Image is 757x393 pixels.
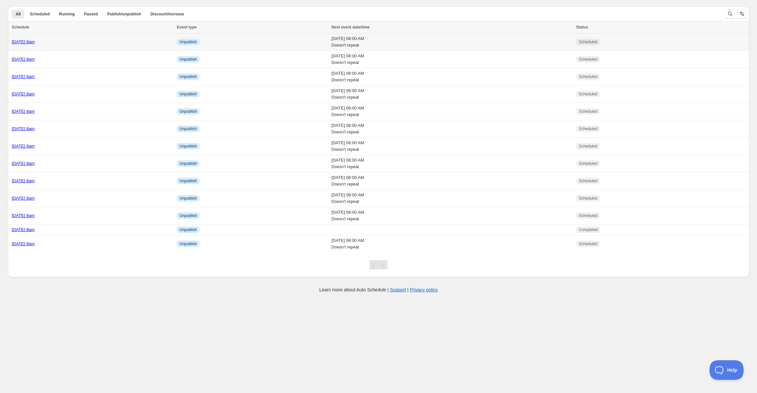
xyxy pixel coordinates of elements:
span: Unpublish [179,196,197,201]
a: Support [390,287,406,292]
span: Unpublish [179,178,197,184]
a: [DATE] 8am [12,57,35,62]
span: Scheduled [579,213,597,218]
a: [DATE] 8am [12,39,35,44]
td: [DATE] 08:00 AM Doesn't repeat [330,103,574,120]
span: Unpublish [179,227,197,232]
a: [DATE] 8am [12,178,35,183]
td: [DATE] 08:00 AM Doesn't repeat [330,235,574,253]
span: Unpublish [179,39,197,45]
span: Scheduled [579,241,597,246]
a: [DATE] 8am [12,227,35,232]
a: [DATE] 8am [12,126,35,131]
span: Scheduled [579,178,597,184]
span: Scheduled [579,91,597,97]
span: Scheduled [579,196,597,201]
span: Publish/unpublish [107,11,141,17]
span: Scheduled [579,161,597,166]
span: Next event date/time [332,25,370,29]
td: [DATE] 08:00 AM Doesn't repeat [330,33,574,51]
span: Unpublish [179,213,197,218]
span: Unpublish [179,144,197,149]
span: Schedule [12,25,29,29]
td: [DATE] 08:00 AM Doesn't repeat [330,207,574,225]
a: [DATE] 8am [12,74,35,79]
span: Paused [84,11,98,17]
iframe: Toggle Customer Support [710,360,744,380]
a: [DATE] 8am [12,161,35,166]
span: Running [59,11,75,17]
span: Event type [177,25,197,29]
nav: Pagination [369,260,388,269]
span: Discount/increase [150,11,184,17]
span: All [16,11,21,17]
span: Completed [579,227,598,232]
span: Scheduled [579,144,597,149]
span: Unpublish [179,161,197,166]
span: Scheduled [579,109,597,114]
span: Status [576,25,588,29]
span: Scheduled [30,11,50,17]
td: [DATE] 08:00 AM Doesn't repeat [330,86,574,103]
a: [DATE] 8am [12,241,35,246]
a: [DATE] 8am [12,144,35,148]
td: [DATE] 08:00 AM Doesn't repeat [330,138,574,155]
span: Scheduled [579,39,597,45]
a: [DATE] 8am [12,213,35,218]
button: Sort the results [737,9,747,18]
span: Scheduled [579,74,597,79]
span: Unpublish [179,91,197,97]
span: Unpublish [179,109,197,114]
td: [DATE] 08:00 AM Doesn't repeat [330,155,574,172]
a: Privacy policy [410,287,438,292]
p: Learn more about Auto Schedule | | [319,286,438,293]
td: [DATE] 08:00 AM Doesn't repeat [330,68,574,86]
td: [DATE] 08:00 AM Doesn't repeat [330,51,574,68]
span: Unpublish [179,74,197,79]
span: Scheduled [579,57,597,62]
span: Scheduled [579,126,597,131]
button: Search and filter results [726,9,735,18]
td: [DATE] 08:00 AM Doesn't repeat [330,190,574,207]
a: [DATE] 8am [12,91,35,96]
span: Unpublish [179,57,197,62]
span: Unpublish [179,241,197,246]
td: [DATE] 08:00 AM Doesn't repeat [330,120,574,138]
a: [DATE] 8am [12,196,35,201]
a: [DATE] 8am [12,109,35,114]
span: Unpublish [179,126,197,131]
td: [DATE] 08:00 AM Doesn't repeat [330,172,574,190]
